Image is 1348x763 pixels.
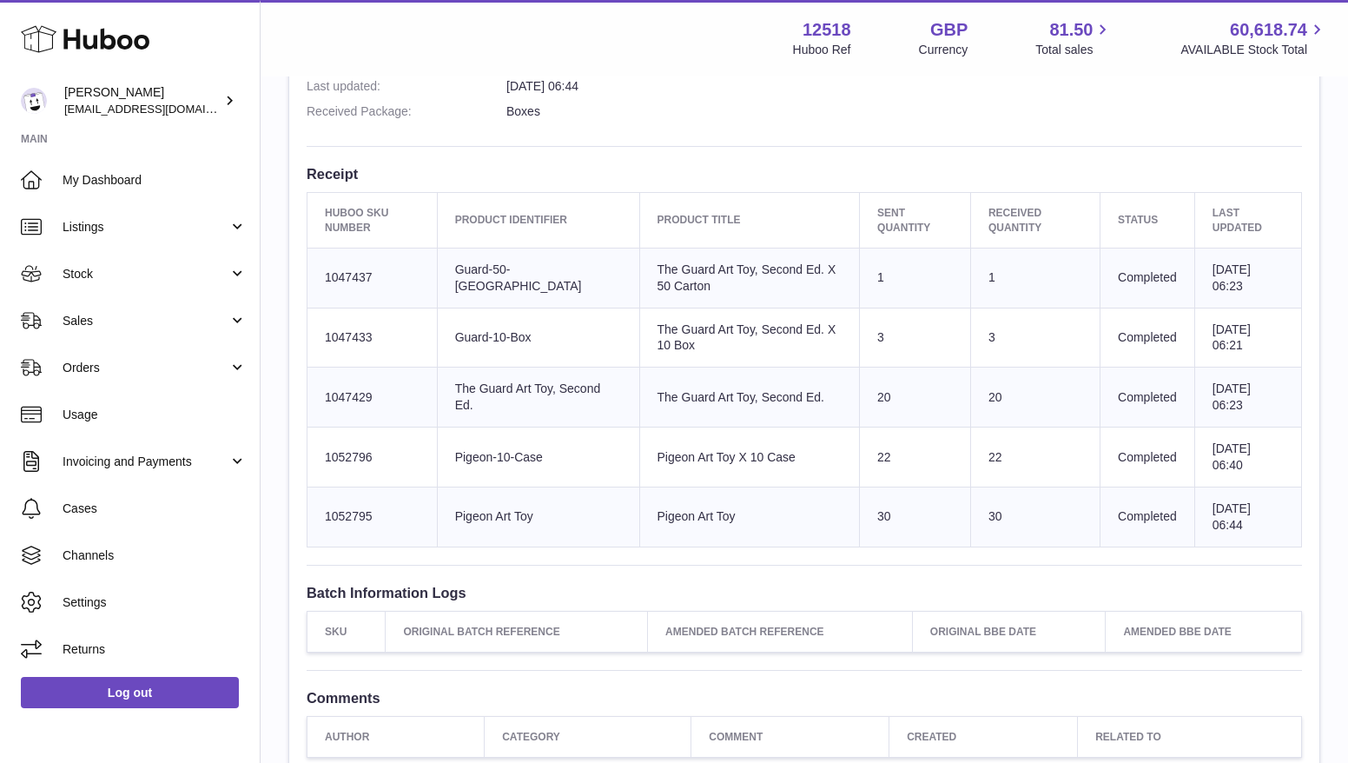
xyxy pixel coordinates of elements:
td: 1047429 [307,368,438,428]
td: [DATE] 06:44 [1194,487,1301,547]
a: 81.50 Total sales [1035,18,1113,58]
div: Huboo Ref [793,42,851,58]
span: 60,618.74 [1230,18,1307,42]
dd: Boxes [506,103,1302,120]
h3: Receipt [307,164,1302,183]
th: Original BBE Date [912,611,1106,652]
span: Usage [63,407,247,423]
td: The Guard Art Toy, Second Ed. [437,368,639,428]
th: Huboo SKU Number [307,193,438,248]
td: 20 [860,368,971,428]
span: Stock [63,266,228,282]
td: [DATE] 06:23 [1194,368,1301,428]
th: Last updated [1194,193,1301,248]
td: Guard-50-[GEOGRAPHIC_DATA] [437,248,639,308]
td: Completed [1100,308,1195,368]
span: Cases [63,501,247,517]
th: Received Quantity [970,193,1100,248]
div: Currency [919,42,968,58]
span: Channels [63,547,247,564]
th: Comment [691,717,889,758]
th: Author [307,717,485,758]
th: Product Identifier [437,193,639,248]
td: Completed [1100,428,1195,488]
td: 1 [860,248,971,308]
th: Amended BBE Date [1106,611,1302,652]
th: SKU [307,611,386,652]
th: Original Batch Reference [386,611,648,652]
td: 3 [860,308,971,368]
td: 1 [970,248,1100,308]
td: Pigeon-10-Case [437,428,639,488]
td: 30 [860,487,971,547]
th: Sent Quantity [860,193,971,248]
div: [PERSON_NAME] [64,84,221,117]
td: Pigeon Art Toy X 10 Case [639,428,860,488]
td: The Guard Art Toy, Second Ed. [639,368,860,428]
th: Amended Batch Reference [648,611,913,652]
span: Listings [63,219,228,236]
span: AVAILABLE Stock Total [1180,42,1327,58]
td: 3 [970,308,1100,368]
dt: Received Package: [307,103,506,120]
td: 30 [970,487,1100,547]
td: Pigeon Art Toy [639,487,860,547]
td: 20 [970,368,1100,428]
dd: [DATE] 06:44 [506,78,1302,95]
span: My Dashboard [63,172,247,189]
td: Completed [1100,487,1195,547]
span: Settings [63,594,247,611]
span: Returns [63,641,247,658]
td: Pigeon Art Toy [437,487,639,547]
td: [DATE] 06:21 [1194,308,1301,368]
span: Total sales [1035,42,1113,58]
strong: GBP [930,18,968,42]
td: 1052795 [307,487,438,547]
td: [DATE] 06:40 [1194,428,1301,488]
td: 1047437 [307,248,438,308]
td: 1052796 [307,428,438,488]
a: Log out [21,677,239,708]
th: Status [1100,193,1195,248]
th: Created [889,717,1078,758]
span: Orders [63,360,228,376]
td: 22 [970,428,1100,488]
td: Completed [1100,368,1195,428]
strong: 12518 [803,18,851,42]
span: Sales [63,313,228,329]
img: caitlin@fancylamp.co [21,88,47,114]
span: Invoicing and Payments [63,454,228,470]
td: The Guard Art Toy, Second Ed. X 50 Carton [639,248,860,308]
dt: Last updated: [307,78,506,95]
td: Guard-10-Box [437,308,639,368]
span: [EMAIL_ADDRESS][DOMAIN_NAME] [64,102,255,116]
th: Product title [639,193,860,248]
td: Completed [1100,248,1195,308]
td: 1047433 [307,308,438,368]
h3: Batch Information Logs [307,583,1302,602]
th: Related to [1078,717,1302,758]
td: 22 [860,428,971,488]
a: 60,618.74 AVAILABLE Stock Total [1180,18,1327,58]
td: [DATE] 06:23 [1194,248,1301,308]
h3: Comments [307,688,1302,707]
th: Category [485,717,691,758]
span: 81.50 [1049,18,1093,42]
td: The Guard Art Toy, Second Ed. X 10 Box [639,308,860,368]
